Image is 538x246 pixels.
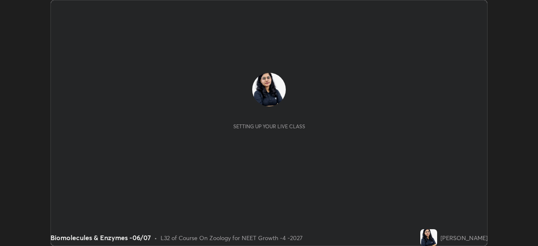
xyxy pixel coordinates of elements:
div: [PERSON_NAME] [440,233,488,242]
div: L32 of Course On Zoology for NEET Growth -4 -2027 [161,233,303,242]
div: Biomolecules & Enzymes -06/07 [50,233,151,243]
div: Setting up your live class [233,123,305,130]
div: • [154,233,157,242]
img: c5c1c0953fab4165a3d8556d5a9fe923.jpg [252,73,286,106]
img: c5c1c0953fab4165a3d8556d5a9fe923.jpg [420,229,437,246]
